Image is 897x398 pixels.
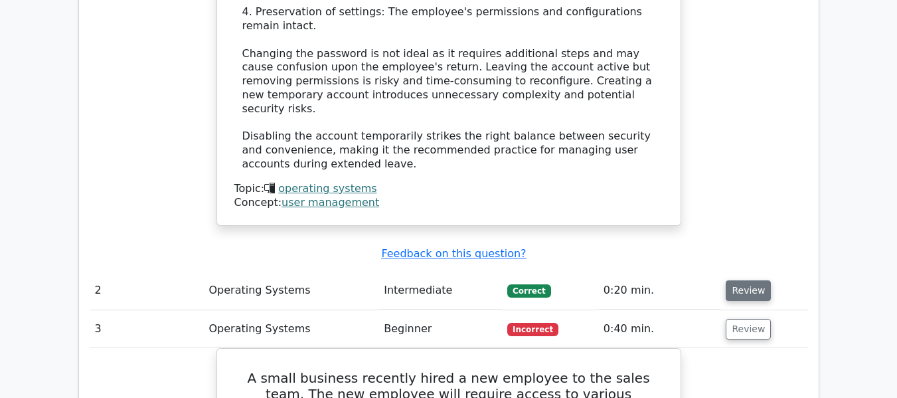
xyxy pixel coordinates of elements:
td: 0:20 min. [598,272,721,310]
button: Review [726,319,771,340]
td: 3 [90,310,204,348]
td: Operating Systems [204,272,379,310]
a: Feedback on this question? [381,247,526,260]
span: Correct [507,284,550,298]
div: Topic: [234,182,663,196]
td: 2 [90,272,204,310]
div: Concept: [234,196,663,210]
td: Operating Systems [204,310,379,348]
td: Beginner [378,310,502,348]
span: Incorrect [507,323,558,336]
td: 0:40 min. [598,310,721,348]
button: Review [726,280,771,301]
a: operating systems [278,182,376,195]
a: user management [282,196,379,209]
td: Intermediate [378,272,502,310]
